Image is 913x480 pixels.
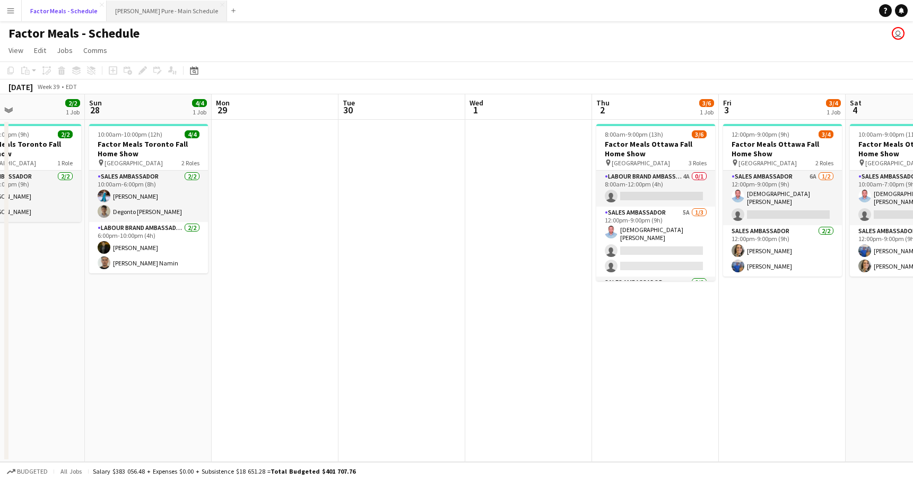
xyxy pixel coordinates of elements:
[605,130,663,138] span: 8:00am-9:00pm (13h)
[107,1,227,21] button: [PERSON_NAME] Pure - Main Schedule
[596,139,715,158] h3: Factor Meals Ottawa Fall Home Show
[596,207,715,277] app-card-role: Sales Ambassador5A1/312:00pm-9:00pm (9h)[DEMOGRAPHIC_DATA][PERSON_NAME]
[93,467,355,475] div: Salary $383 056.48 + Expenses $0.00 + Subsistence $18 651.28 =
[689,159,707,167] span: 3 Roles
[596,98,610,108] span: Thu
[343,98,355,108] span: Tue
[595,104,610,116] span: 2
[732,130,789,138] span: 12:00pm-9:00pm (9h)
[89,98,102,108] span: Sun
[4,43,28,57] a: View
[89,139,208,158] h3: Factor Meals Toronto Fall Home Show
[738,159,797,167] span: [GEOGRAPHIC_DATA]
[271,467,355,475] span: Total Budgeted $401 707.76
[83,46,107,55] span: Comms
[692,130,707,138] span: 3/6
[214,104,230,116] span: 29
[66,108,80,116] div: 1 Job
[596,124,715,281] app-job-card: 8:00am-9:00pm (13h)3/6Factor Meals Ottawa Fall Home Show [GEOGRAPHIC_DATA]3 RolesLabour Brand Amb...
[57,159,73,167] span: 1 Role
[89,171,208,222] app-card-role: Sales Ambassador2/210:00am-6:00pm (8h)[PERSON_NAME]Degonto [PERSON_NAME]
[8,82,33,92] div: [DATE]
[57,46,73,55] span: Jobs
[30,43,50,57] a: Edit
[65,99,80,107] span: 2/2
[105,159,163,167] span: [GEOGRAPHIC_DATA]
[58,130,73,138] span: 2/2
[181,159,199,167] span: 2 Roles
[79,43,111,57] a: Comms
[723,225,842,277] app-card-role: Sales Ambassador2/212:00pm-9:00pm (9h)[PERSON_NAME][PERSON_NAME]
[699,99,714,107] span: 3/6
[216,98,230,108] span: Mon
[892,27,905,40] app-user-avatar: Tifany Scifo
[8,46,23,55] span: View
[8,25,140,41] h1: Factor Meals - Schedule
[5,466,49,477] button: Budgeted
[58,467,84,475] span: All jobs
[819,130,833,138] span: 3/4
[192,99,207,107] span: 4/4
[66,83,77,91] div: EDT
[98,130,162,138] span: 10:00am-10:00pm (12h)
[596,277,715,328] app-card-role: Sales Ambassador2/2
[35,83,62,91] span: Week 39
[89,222,208,273] app-card-role: Labour Brand Ambassadors2/26:00pm-10:00pm (4h)[PERSON_NAME][PERSON_NAME] Namin
[815,159,833,167] span: 2 Roles
[469,98,483,108] span: Wed
[22,1,107,21] button: Factor Meals - Schedule
[850,98,862,108] span: Sat
[723,171,842,225] app-card-role: Sales Ambassador6A1/212:00pm-9:00pm (9h)[DEMOGRAPHIC_DATA][PERSON_NAME]
[612,159,670,167] span: [GEOGRAPHIC_DATA]
[88,104,102,116] span: 28
[596,171,715,207] app-card-role: Labour Brand Ambassadors4A0/18:00am-12:00pm (4h)
[53,43,77,57] a: Jobs
[700,108,714,116] div: 1 Job
[723,139,842,158] h3: Factor Meals Ottawa Fall Home Show
[193,108,206,116] div: 1 Job
[17,468,48,475] span: Budgeted
[34,46,46,55] span: Edit
[723,124,842,277] app-job-card: 12:00pm-9:00pm (9h)3/4Factor Meals Ottawa Fall Home Show [GEOGRAPHIC_DATA]2 RolesSales Ambassador...
[468,104,483,116] span: 1
[826,99,841,107] span: 3/4
[185,130,199,138] span: 4/4
[341,104,355,116] span: 30
[723,98,732,108] span: Fri
[89,124,208,273] app-job-card: 10:00am-10:00pm (12h)4/4Factor Meals Toronto Fall Home Show [GEOGRAPHIC_DATA]2 RolesSales Ambassa...
[721,104,732,116] span: 3
[827,108,840,116] div: 1 Job
[848,104,862,116] span: 4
